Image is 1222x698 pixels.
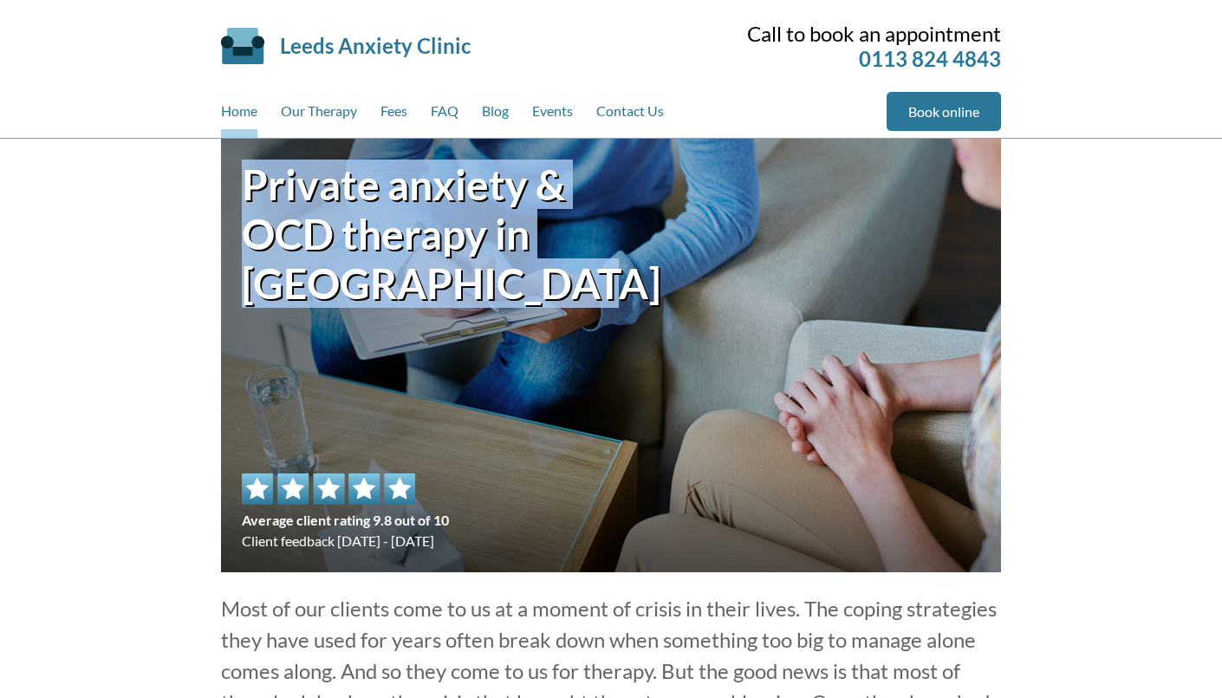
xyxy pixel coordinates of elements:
[242,160,611,308] h1: Private anxiety & OCD therapy in [GEOGRAPHIC_DATA]
[242,510,449,531] span: Average client rating 9.8 out of 10
[431,92,458,138] a: FAQ
[242,473,415,505] img: 5 star rating
[859,46,1001,71] a: 0113 824 4843
[596,92,664,138] a: Contact Us
[887,92,1001,131] a: Book online
[532,92,573,138] a: Events
[482,92,509,138] a: Blog
[280,33,471,58] a: Leeds Anxiety Clinic
[380,92,407,138] a: Fees
[242,473,449,551] div: Client feedback [DATE] - [DATE]
[281,92,357,138] a: Our Therapy
[221,92,257,138] a: Home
